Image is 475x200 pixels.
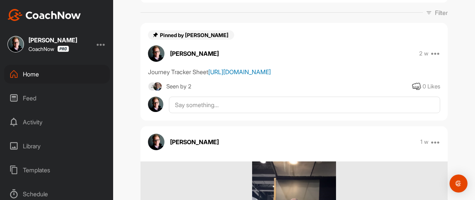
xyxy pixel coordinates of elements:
[148,82,157,91] img: square_default-ef6cabf814de5a2bf16c804365e32c732080f9872bdf737d349900a9daf73cf9.png
[28,46,69,52] div: CoachNow
[166,82,191,91] div: Seen by 2
[148,97,163,112] img: avatar
[4,161,110,179] div: Templates
[148,134,164,150] img: avatar
[152,32,158,38] img: pin
[4,65,110,84] div: Home
[153,82,162,91] img: square_a5fa1b515a05e97912f595ae6d39c3d2.jpg
[450,175,468,193] div: Open Intercom Messenger
[208,68,271,76] a: [URL][DOMAIN_NAME]
[420,138,429,146] p: 1 w
[57,46,69,52] img: CoachNow Pro
[7,9,81,21] img: CoachNow
[4,113,110,131] div: Activity
[148,45,164,62] img: avatar
[423,82,440,91] div: 0 Likes
[4,89,110,107] div: Feed
[170,137,219,146] p: [PERSON_NAME]
[160,32,230,38] span: Pinned by [PERSON_NAME]
[435,8,448,17] p: Filter
[170,49,219,58] p: [PERSON_NAME]
[4,137,110,155] div: Library
[419,50,429,57] p: 2 w
[28,37,77,43] div: [PERSON_NAME]
[148,67,440,76] div: Journey Tracker Sheet
[7,36,24,52] img: square_20b62fea31acd0f213c23be39da22987.jpg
